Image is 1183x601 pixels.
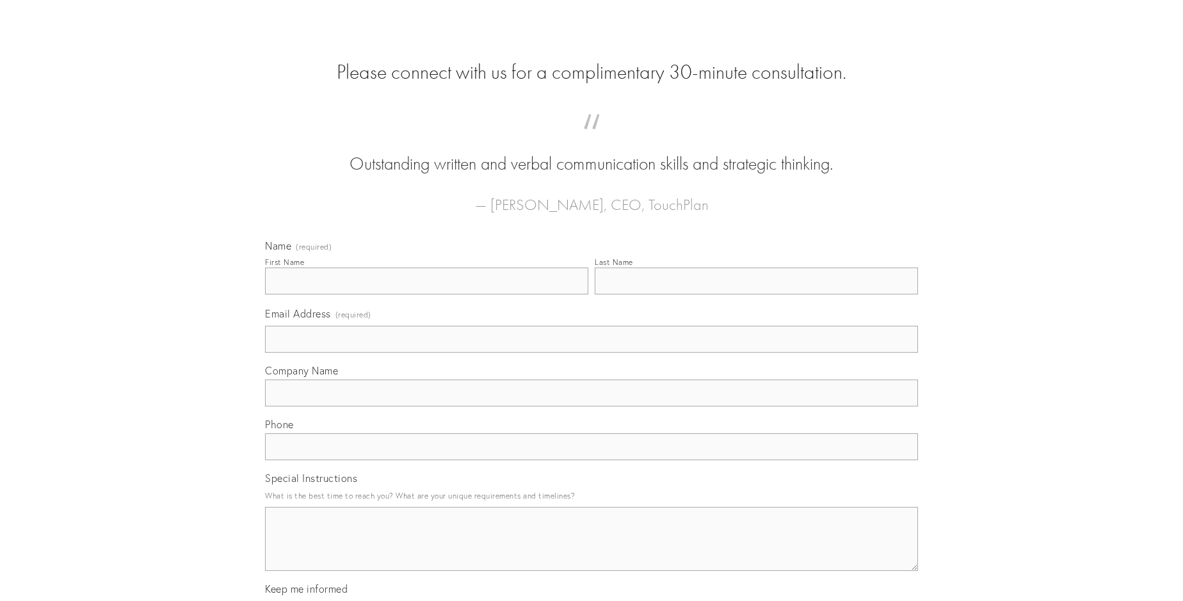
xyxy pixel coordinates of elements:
p: What is the best time to reach you? What are your unique requirements and timelines? [265,487,918,504]
span: Company Name [265,364,338,377]
span: Name [265,239,291,252]
blockquote: Outstanding written and verbal communication skills and strategic thinking. [286,127,897,177]
span: Keep me informed [265,582,348,595]
figcaption: — [PERSON_NAME], CEO, TouchPlan [286,177,897,218]
div: First Name [265,257,304,267]
span: (required) [296,243,332,251]
span: “ [286,127,897,152]
span: Email Address [265,307,331,320]
span: (required) [335,306,371,323]
div: Last Name [595,257,633,267]
h2: Please connect with us for a complimentary 30-minute consultation. [265,60,918,84]
span: Phone [265,418,294,431]
span: Special Instructions [265,472,357,485]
